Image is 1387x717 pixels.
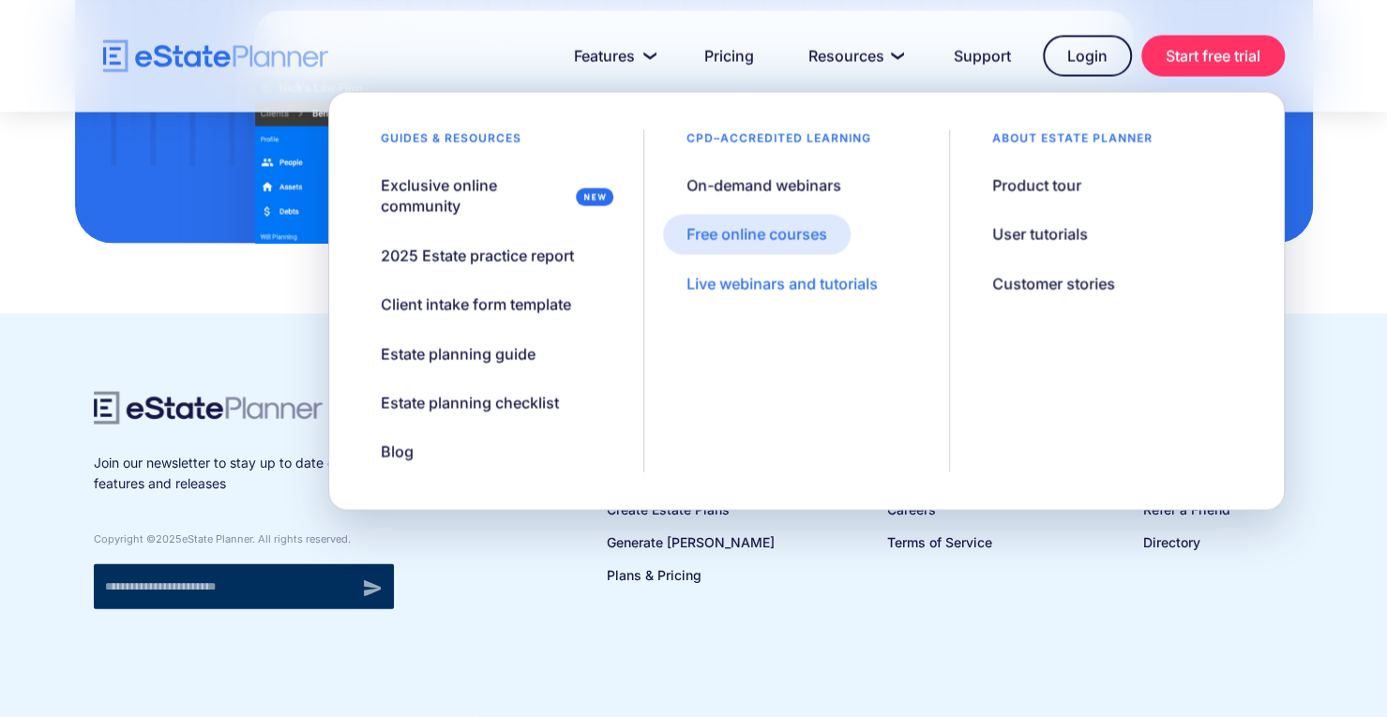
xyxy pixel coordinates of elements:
[156,532,182,545] span: 2025
[381,441,414,462] div: Blog
[381,175,568,217] div: Exclusive online community
[607,530,775,554] a: Generate [PERSON_NAME]
[103,40,328,73] a: home
[969,215,1111,254] a: User tutorials
[357,335,559,374] a: Estate planning guide
[94,564,394,609] form: Newsletter signup
[887,530,992,554] a: Terms of Service
[931,37,1033,75] a: Support
[686,224,827,245] div: Free online courses
[357,166,625,227] a: Exclusive online community
[381,393,559,413] div: Estate planning checklist
[686,175,841,196] div: On-demand webinars
[357,383,582,423] a: Estate planning checklist
[663,264,901,304] a: Live webinars and tutorials
[357,285,595,324] a: Client intake form template
[381,246,574,266] div: 2025 Estate practice report
[357,432,437,471] a: Blog
[1141,36,1285,77] a: Start free trial
[381,344,535,365] div: Estate planning guide
[686,274,878,294] div: Live webinars and tutorials
[969,166,1105,205] a: Product tour
[992,224,1088,245] div: User tutorials
[1043,36,1132,77] a: Login
[969,130,1176,157] div: About estate planner
[663,130,895,157] div: CPD–accredited learning
[786,37,922,75] a: Resources
[992,175,1081,196] div: Product tour
[682,37,776,75] a: Pricing
[381,294,571,315] div: Client intake form template
[992,274,1115,294] div: Customer stories
[663,215,851,254] a: Free online courses
[357,236,597,276] a: 2025 Estate practice report
[969,264,1138,304] a: Customer stories
[357,130,545,157] div: Guides & resources
[94,453,394,495] p: Join our newsletter to stay up to date on features and releases
[1143,530,1234,554] a: Directory
[551,37,672,75] a: Features
[663,166,865,205] a: On-demand webinars
[607,563,775,587] a: Plans & Pricing
[94,532,394,545] div: Copyright © eState Planner. All rights reserved.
